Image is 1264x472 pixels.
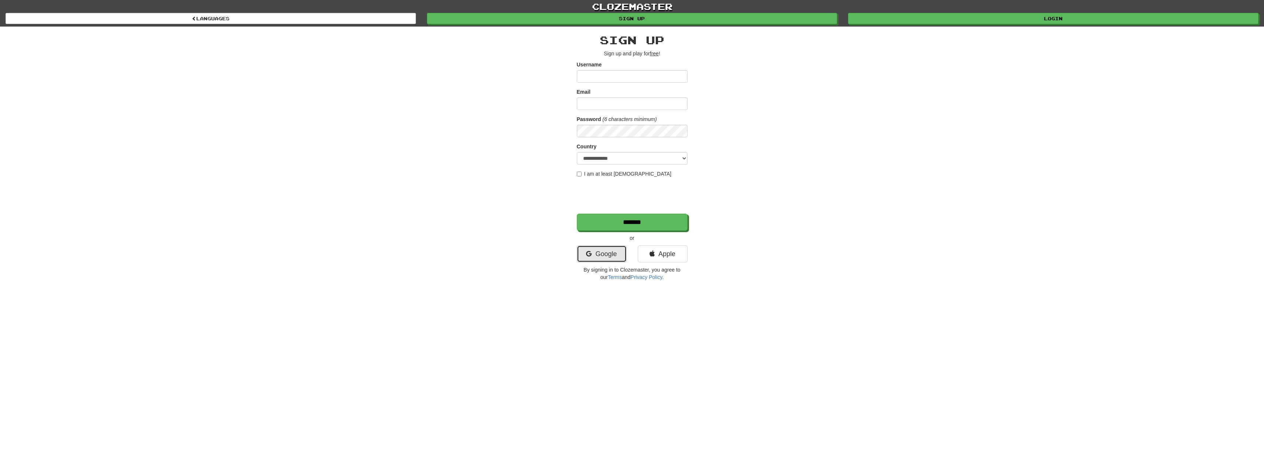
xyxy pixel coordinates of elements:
a: Terms [608,274,622,280]
a: Apple [638,245,688,262]
input: I am at least [DEMOGRAPHIC_DATA] [577,172,582,176]
label: Username [577,61,602,68]
label: Email [577,88,590,96]
a: Google [577,245,627,262]
iframe: reCAPTCHA [577,181,689,210]
label: Country [577,143,597,150]
label: I am at least [DEMOGRAPHIC_DATA] [577,170,672,178]
a: Login [848,13,1258,24]
p: By signing in to Clozemaster, you agree to our and . [577,266,688,281]
a: Sign up [427,13,837,24]
p: or [577,234,688,242]
a: Privacy Policy [630,274,662,280]
label: Password [577,116,601,123]
h2: Sign up [577,34,688,46]
em: (6 characters minimum) [603,116,657,122]
u: free [650,51,659,56]
p: Sign up and play for ! [577,50,688,57]
a: Languages [6,13,416,24]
